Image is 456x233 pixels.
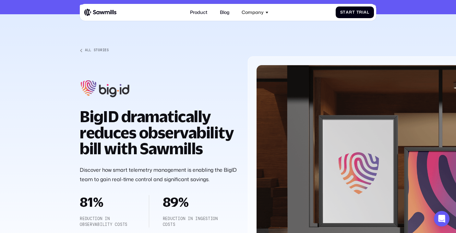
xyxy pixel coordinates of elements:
div: reduction in ingestion costs [163,216,218,227]
a: StartTrial [336,6,374,18]
span: r [349,10,352,15]
span: t [352,10,355,15]
div: 89% [163,195,218,209]
p: Discover how smart telemetry management is enabling the BigID team to gain real-time control and ... [80,165,237,184]
span: T [356,10,359,15]
div: Company [242,10,264,15]
strong: BigID dramatically reduces observability bill with Sawmills [80,107,234,157]
a: All Stories [80,48,237,52]
div: Reduction in observability costs [80,216,135,227]
span: a [346,10,349,15]
a: Blog [216,6,233,18]
span: a [364,10,367,15]
span: l [367,10,369,15]
span: i [362,10,364,15]
div: All Stories [85,48,109,52]
div: 81% [80,195,135,209]
span: S [340,10,343,15]
span: t [343,10,346,15]
span: r [359,10,362,15]
div: Open Intercom Messenger [434,211,450,227]
div: Company [238,6,272,18]
a: Product [187,6,211,18]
